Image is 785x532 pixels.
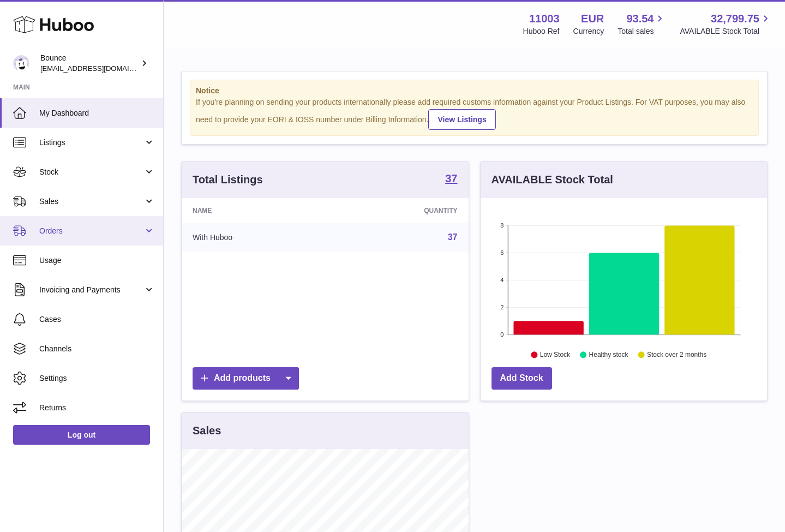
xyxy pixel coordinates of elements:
a: 37 [448,232,458,242]
span: Sales [39,196,143,207]
span: Listings [39,138,143,148]
span: Returns [39,403,155,413]
span: Total sales [618,26,666,37]
h3: AVAILABLE Stock Total [492,172,613,187]
text: 2 [500,304,504,310]
span: Channels [39,344,155,354]
td: With Huboo [182,223,333,252]
a: Add products [193,367,299,390]
strong: 37 [445,173,457,184]
a: 32,799.75 AVAILABLE Stock Total [680,11,772,37]
text: 4 [500,277,504,283]
h3: Total Listings [193,172,263,187]
a: View Listings [428,109,495,130]
a: 37 [445,173,457,186]
strong: EUR [581,11,604,26]
th: Quantity [333,198,468,223]
img: collateral@usebounce.com [13,55,29,71]
text: 6 [500,249,504,256]
span: 93.54 [626,11,654,26]
strong: 11003 [529,11,560,26]
span: Usage [39,255,155,266]
h3: Sales [193,423,221,438]
a: 93.54 Total sales [618,11,666,37]
span: Settings [39,373,155,384]
span: 32,799.75 [711,11,759,26]
text: Healthy stock [589,351,628,358]
th: Name [182,198,333,223]
strong: Notice [196,86,753,96]
a: Add Stock [492,367,552,390]
div: Bounce [40,53,139,74]
span: AVAILABLE Stock Total [680,26,772,37]
text: Low Stock [540,351,570,358]
span: Orders [39,226,143,236]
div: Huboo Ref [523,26,560,37]
a: Log out [13,425,150,445]
div: Currency [573,26,604,37]
text: Stock over 2 months [647,351,706,358]
text: 0 [500,331,504,338]
span: Cases [39,314,155,325]
span: My Dashboard [39,108,155,118]
span: Invoicing and Payments [39,285,143,295]
span: Stock [39,167,143,177]
span: [EMAIL_ADDRESS][DOMAIN_NAME] [40,64,160,73]
text: 8 [500,222,504,229]
div: If you're planning on sending your products internationally please add required customs informati... [196,97,753,130]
